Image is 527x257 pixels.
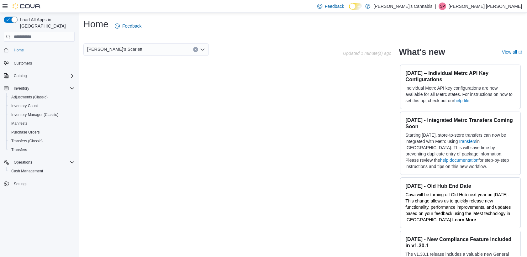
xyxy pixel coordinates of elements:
p: Updated 1 minute(s) ago [343,51,391,56]
button: Purchase Orders [6,128,77,137]
span: Cova will be turning off Old Hub next year on [DATE]. This change allows us to quickly release ne... [405,192,511,222]
span: Operations [14,160,32,165]
span: Purchase Orders [11,130,40,135]
p: [PERSON_NAME]'s Cannabis [373,3,432,10]
span: Catalog [11,72,75,80]
a: Transfers (Classic) [9,137,45,145]
span: Inventory [11,85,75,92]
a: Feedback [112,20,144,32]
span: Transfers (Classic) [9,137,75,145]
span: Customers [11,59,75,67]
button: Operations [11,159,35,166]
a: Home [11,46,26,54]
p: Individual Metrc API key configurations are now available for all Metrc states. For instructions ... [405,85,515,104]
button: Cash Management [6,167,77,176]
button: Open list of options [200,47,205,52]
span: Purchase Orders [9,128,75,136]
a: View allExternal link [502,50,522,55]
span: Home [11,46,75,54]
a: help documentation [440,158,478,163]
a: Customers [11,60,34,67]
nav: Complex example [4,43,75,205]
button: Catalog [1,71,77,80]
h3: [DATE] - Integrated Metrc Transfers Coming Soon [405,117,515,129]
p: | [435,3,436,10]
button: Clear input [193,47,198,52]
span: Cash Management [9,167,75,175]
p: Starting [DATE], store-to-store transfers can now be integrated with Metrc using in [GEOGRAPHIC_D... [405,132,515,170]
span: Inventory Count [11,103,38,108]
h3: [DATE] - Old Hub End Date [405,183,515,189]
span: Cash Management [11,169,43,174]
span: Feedback [122,23,141,29]
h1: Home [83,18,108,30]
span: Transfers (Classic) [11,139,43,144]
svg: External link [518,50,522,54]
button: Inventory Count [6,102,77,110]
button: Inventory Manager (Classic) [6,110,77,119]
span: Catalog [14,73,27,78]
span: Transfers [9,146,75,154]
a: Inventory Count [9,102,40,110]
a: Cash Management [9,167,45,175]
button: Home [1,45,77,55]
span: [PERSON_NAME]'s Scarlett [87,45,142,53]
div: Samantha Puerta Triana [439,3,446,10]
span: Inventory Count [9,102,75,110]
button: Customers [1,58,77,67]
span: Inventory [14,86,29,91]
a: Adjustments (Classic) [9,93,50,101]
button: Catalog [11,72,29,80]
a: Learn More [452,217,476,222]
button: Settings [1,179,77,188]
a: help file [454,98,469,103]
span: Settings [11,180,75,188]
span: Operations [11,159,75,166]
span: Adjustments (Classic) [9,93,75,101]
span: Load All Apps in [GEOGRAPHIC_DATA] [18,17,75,29]
span: Inventory Manager (Classic) [9,111,75,118]
span: Adjustments (Classic) [11,95,48,100]
span: SP [440,3,445,10]
a: Transfers [458,139,476,144]
input: Dark Mode [349,3,362,10]
span: Manifests [9,120,75,127]
button: Operations [1,158,77,167]
span: Transfers [11,147,27,152]
a: Inventory Manager (Classic) [9,111,61,118]
a: Purchase Orders [9,128,42,136]
a: Settings [11,180,30,188]
span: Inventory Manager (Classic) [11,112,58,117]
img: Cova [13,3,41,9]
h2: What's new [399,47,445,57]
a: Manifests [9,120,30,127]
button: Transfers (Classic) [6,137,77,145]
span: Settings [14,181,27,186]
button: Inventory [1,84,77,93]
button: Transfers [6,145,77,154]
button: Manifests [6,119,77,128]
span: Manifests [11,121,27,126]
a: Transfers [9,146,29,154]
button: Adjustments (Classic) [6,93,77,102]
span: Home [14,48,24,53]
p: [PERSON_NAME] [PERSON_NAME] [449,3,522,10]
h3: [DATE] - New Compliance Feature Included in v1.30.1 [405,236,515,249]
span: Feedback [325,3,344,9]
span: Customers [14,61,32,66]
button: Inventory [11,85,32,92]
h3: [DATE] – Individual Metrc API Key Configurations [405,70,515,82]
